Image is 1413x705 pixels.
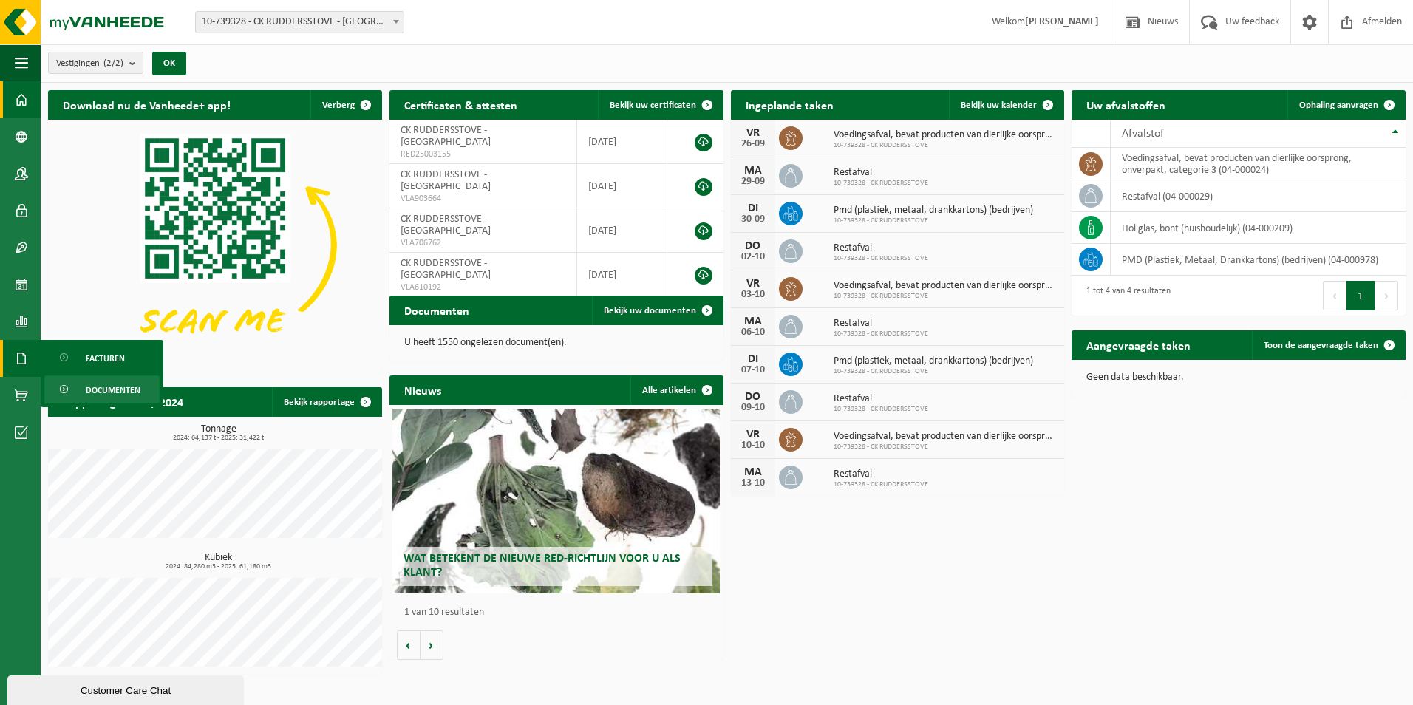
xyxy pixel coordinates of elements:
[55,553,382,571] h3: Kubiek
[401,149,565,160] span: RED25003155
[834,318,928,330] span: Restafval
[421,630,443,660] button: Volgende
[834,242,928,254] span: Restafval
[404,553,681,579] span: Wat betekent de nieuwe RED-richtlijn voor u als klant?
[834,141,1058,150] span: 10-739328 - CK RUDDERSSTOVE
[55,435,382,442] span: 2024: 64,137 t - 2025: 31,422 t
[834,217,1033,225] span: 10-739328 - CK RUDDERSSTOVE
[834,254,928,263] span: 10-739328 - CK RUDDERSSTOVE
[738,478,768,488] div: 13-10
[1375,281,1398,310] button: Next
[738,127,768,139] div: VR
[392,409,720,593] a: Wat betekent de nieuwe RED-richtlijn voor u als klant?
[834,469,928,480] span: Restafval
[397,630,421,660] button: Vorige
[738,278,768,290] div: VR
[7,672,247,705] iframe: chat widget
[738,240,768,252] div: DO
[1111,244,1406,276] td: PMD (Plastiek, Metaal, Drankkartons) (bedrijven) (04-000978)
[1323,281,1346,310] button: Previous
[834,405,928,414] span: 10-739328 - CK RUDDERSSTOVE
[598,90,722,120] a: Bekijk uw certificaten
[834,367,1033,376] span: 10-739328 - CK RUDDERSSTOVE
[738,391,768,403] div: DO
[738,353,768,365] div: DI
[738,365,768,375] div: 07-10
[738,214,768,225] div: 30-09
[86,376,140,404] span: Documenten
[604,306,696,316] span: Bekijk uw documenten
[401,282,565,293] span: VLA610192
[630,375,722,405] a: Alle artikelen
[55,563,382,571] span: 2024: 84,280 m3 - 2025: 61,180 m3
[834,355,1033,367] span: Pmd (plastiek, metaal, drankkartons) (bedrijven)
[738,429,768,440] div: VR
[738,202,768,214] div: DI
[610,101,696,110] span: Bekijk uw certificaten
[1111,180,1406,212] td: restafval (04-000029)
[834,129,1058,141] span: Voedingsafval, bevat producten van dierlijke oorsprong, onverpakt, categorie 3
[1287,90,1404,120] a: Ophaling aanvragen
[401,237,565,249] span: VLA706762
[961,101,1037,110] span: Bekijk uw kalender
[1122,128,1164,140] span: Afvalstof
[1346,281,1375,310] button: 1
[404,338,709,348] p: U heeft 1550 ongelezen document(en).
[738,316,768,327] div: MA
[196,12,404,33] span: 10-739328 - CK RUDDERSSTOVE - BRUGGE
[834,330,928,338] span: 10-739328 - CK RUDDERSSTOVE
[577,164,668,208] td: [DATE]
[401,258,491,281] span: CK RUDDERSSTOVE - [GEOGRAPHIC_DATA]
[48,52,143,74] button: Vestigingen(2/2)
[738,403,768,413] div: 09-10
[48,120,382,370] img: Download de VHEPlus App
[738,165,768,177] div: MA
[1264,341,1378,350] span: Toon de aangevraagde taken
[834,431,1058,443] span: Voedingsafval, bevat producten van dierlijke oorsprong, onverpakt, categorie 3
[738,440,768,451] div: 10-10
[401,125,491,148] span: CK RUDDERSSTOVE - [GEOGRAPHIC_DATA]
[577,208,668,253] td: [DATE]
[834,292,1058,301] span: 10-739328 - CK RUDDERSSTOVE
[152,52,186,75] button: OK
[1252,330,1404,360] a: Toon de aangevraagde taken
[738,327,768,338] div: 06-10
[738,139,768,149] div: 26-09
[577,120,668,164] td: [DATE]
[1086,372,1391,383] p: Geen data beschikbaar.
[738,252,768,262] div: 02-10
[389,90,532,119] h2: Certificaten & attesten
[738,290,768,300] div: 03-10
[592,296,722,325] a: Bekijk uw documenten
[834,205,1033,217] span: Pmd (plastiek, metaal, drankkartons) (bedrijven)
[272,387,381,417] a: Bekijk rapportage
[310,90,381,120] button: Verberg
[731,90,848,119] h2: Ingeplande taken
[834,393,928,405] span: Restafval
[1111,148,1406,180] td: voedingsafval, bevat producten van dierlijke oorsprong, onverpakt, categorie 3 (04-000024)
[1299,101,1378,110] span: Ophaling aanvragen
[48,90,245,119] h2: Download nu de Vanheede+ app!
[834,480,928,489] span: 10-739328 - CK RUDDERSSTOVE
[1072,330,1205,359] h2: Aangevraagde taken
[195,11,404,33] span: 10-739328 - CK RUDDERSSTOVE - BRUGGE
[1072,90,1180,119] h2: Uw afvalstoffen
[401,193,565,205] span: VLA903664
[834,167,928,179] span: Restafval
[738,466,768,478] div: MA
[103,58,123,68] count: (2/2)
[401,169,491,192] span: CK RUDDERSSTOVE - [GEOGRAPHIC_DATA]
[577,253,668,297] td: [DATE]
[834,443,1058,452] span: 10-739328 - CK RUDDERSSTOVE
[738,177,768,187] div: 29-09
[55,424,382,442] h3: Tonnage
[834,179,928,188] span: 10-739328 - CK RUDDERSSTOVE
[86,344,125,372] span: Facturen
[1111,212,1406,244] td: hol glas, bont (huishoudelijk) (04-000209)
[1025,16,1099,27] strong: [PERSON_NAME]
[56,52,123,75] span: Vestigingen
[404,607,716,618] p: 1 van 10 resultaten
[401,214,491,236] span: CK RUDDERSSTOVE - [GEOGRAPHIC_DATA]
[389,375,456,404] h2: Nieuws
